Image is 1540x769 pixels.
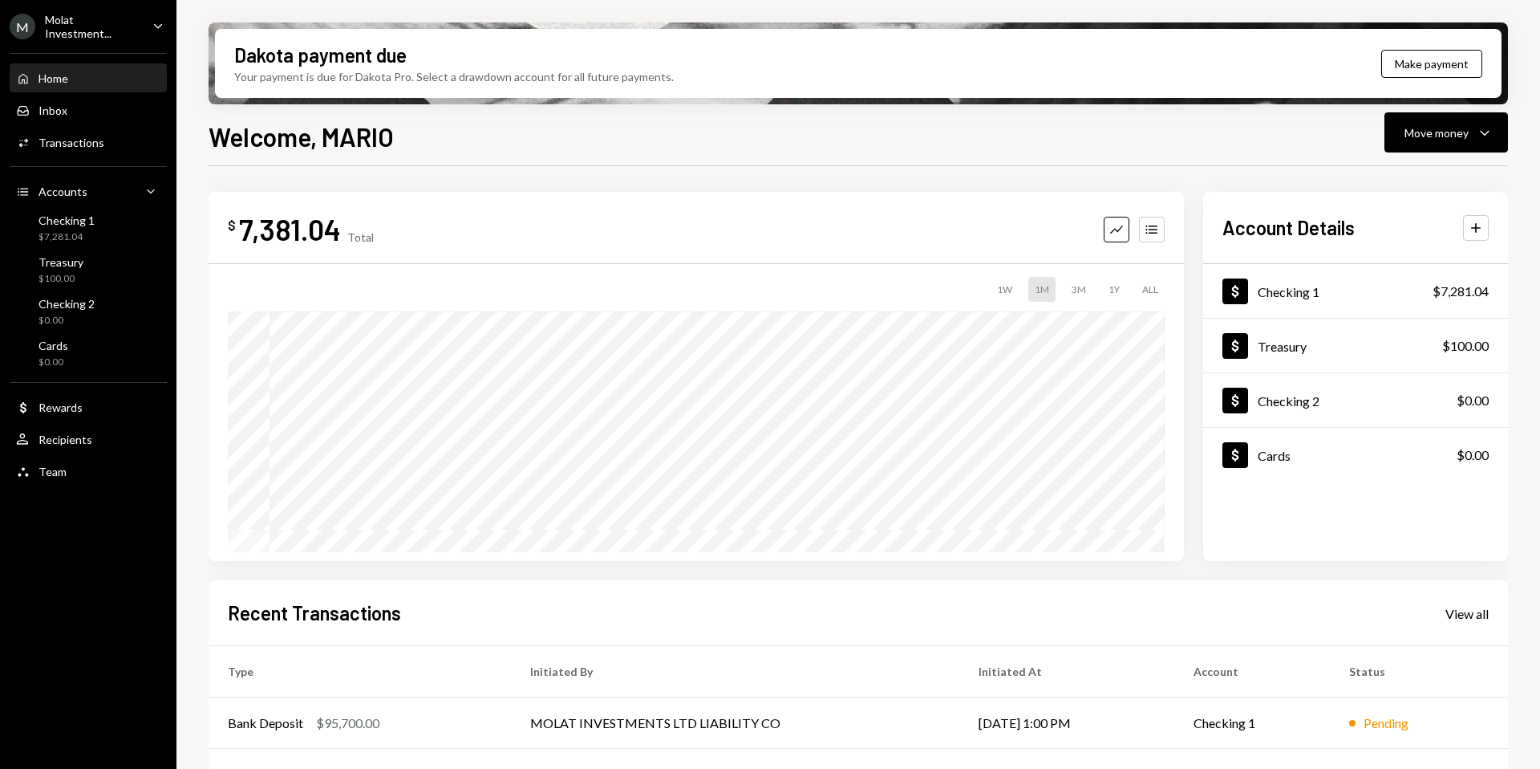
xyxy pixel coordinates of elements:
[1445,604,1489,622] a: View all
[234,68,674,85] div: Your payment is due for Dakota Pro. Select a drawdown account for all future payments.
[1258,339,1307,354] div: Treasury
[959,698,1174,749] td: [DATE] 1:00 PM
[38,401,83,414] div: Rewards
[1330,646,1508,698] th: Status
[38,272,83,286] div: $100.00
[10,292,167,331] a: Checking 2$0.00
[38,214,95,227] div: Checking 1
[1174,646,1330,698] th: Account
[239,211,341,247] div: 7,381.04
[10,14,35,39] div: M
[228,218,236,234] div: $
[1258,448,1291,463] div: Cards
[10,425,167,454] a: Recipients
[228,600,401,626] h2: Recent Transactions
[1457,391,1489,410] div: $0.00
[1203,319,1508,372] a: Treasury$100.00
[38,185,87,198] div: Accounts
[511,646,959,698] th: Initiated By
[10,250,167,289] a: Treasury$100.00
[1384,112,1508,153] button: Move money
[10,393,167,421] a: Rewards
[10,457,167,486] a: Team
[1445,606,1489,622] div: View all
[38,104,67,117] div: Inbox
[209,646,511,698] th: Type
[1433,282,1489,301] div: $7,281.04
[38,255,83,269] div: Treasury
[959,646,1174,698] th: Initiated At
[1203,373,1508,427] a: Checking 2$0.00
[511,698,959,749] td: MOLAT INVESTMENTS LTD LIABILITY CO
[1203,428,1508,482] a: Cards$0.00
[38,136,104,149] div: Transactions
[1442,336,1489,356] div: $100.00
[1065,277,1092,302] div: 3M
[1203,264,1508,318] a: Checking 1$7,281.04
[10,128,167,157] a: Transactions
[10,334,167,372] a: Cards$0.00
[1258,284,1319,299] div: Checking 1
[38,297,95,311] div: Checking 2
[38,356,68,369] div: $0.00
[991,277,1019,302] div: 1W
[209,120,394,153] h1: Welcome, MARIO
[1404,124,1469,141] div: Move money
[1136,277,1165,302] div: ALL
[38,314,95,328] div: $0.00
[38,230,95,244] div: $7,281.04
[316,714,379,733] div: $95,700.00
[1258,393,1319,409] div: Checking 2
[1028,277,1056,302] div: 1M
[1457,446,1489,465] div: $0.00
[1174,698,1330,749] td: Checking 1
[38,339,68,352] div: Cards
[38,433,92,446] div: Recipients
[1222,214,1355,241] h2: Account Details
[10,209,167,247] a: Checking 1$7,281.04
[1364,714,1408,733] div: Pending
[38,465,67,478] div: Team
[10,63,167,92] a: Home
[1381,50,1482,78] button: Make payment
[1102,277,1126,302] div: 1Y
[347,230,374,244] div: Total
[10,177,167,205] a: Accounts
[45,13,140,40] div: Molat Investment...
[234,42,407,68] div: Dakota payment due
[228,714,303,733] div: Bank Deposit
[10,96,167,124] a: Inbox
[38,71,68,85] div: Home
